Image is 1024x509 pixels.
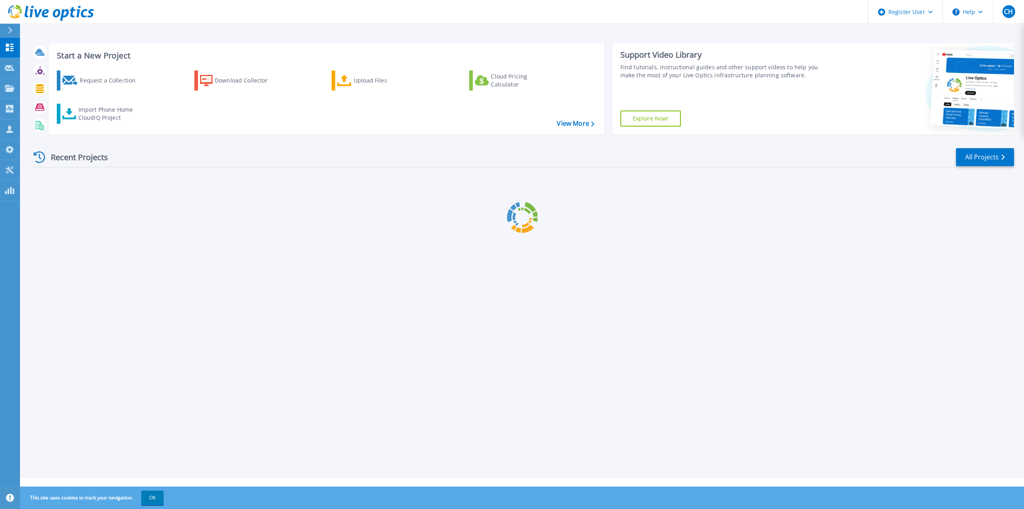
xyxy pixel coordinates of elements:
[1004,8,1013,15] span: CH
[469,70,558,91] a: Cloud Pricing Calculator
[78,106,141,122] div: Import Phone Home CloudIQ Project
[354,72,418,89] div: Upload Files
[80,72,144,89] div: Request a Collection
[194,70,284,91] a: Download Collector
[620,63,828,79] div: Find tutorials, instructional guides and other support videos to help you make the most of your L...
[557,120,594,127] a: View More
[620,111,681,127] a: Explore Now!
[620,50,828,60] div: Support Video Library
[57,51,594,60] h3: Start a New Project
[956,148,1014,166] a: All Projects
[57,70,146,91] a: Request a Collection
[22,491,164,505] span: This site uses cookies to track your navigation.
[215,72,279,89] div: Download Collector
[491,72,555,89] div: Cloud Pricing Calculator
[332,70,421,91] a: Upload Files
[141,491,164,505] button: OK
[31,147,119,167] div: Recent Projects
